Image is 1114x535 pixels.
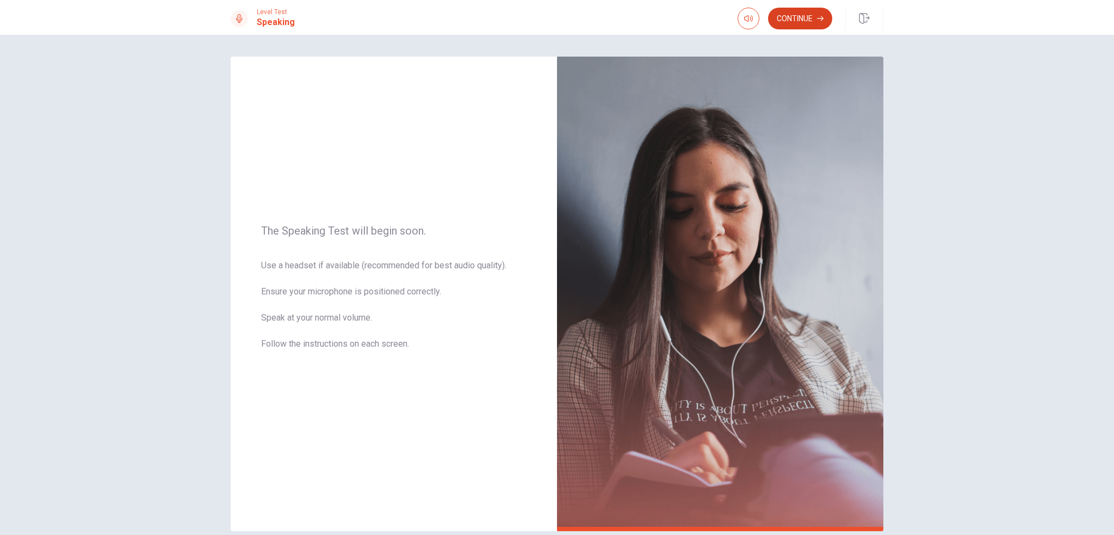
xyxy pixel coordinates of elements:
[257,8,295,16] span: Level Test
[261,259,527,364] span: Use a headset if available (recommended for best audio quality). Ensure your microphone is positi...
[557,57,883,531] img: speaking intro
[257,16,295,29] h1: Speaking
[261,224,527,237] span: The Speaking Test will begin soon.
[768,8,832,29] button: Continue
